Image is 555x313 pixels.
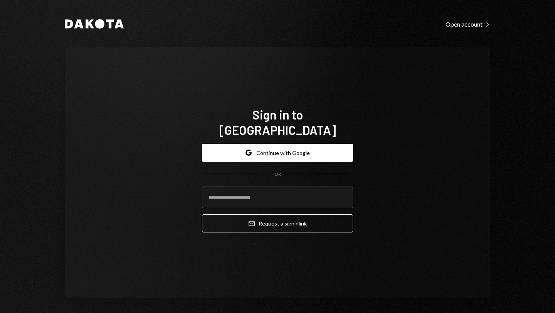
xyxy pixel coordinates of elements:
[202,214,353,232] button: Request a signinlink
[446,20,490,28] a: Open account
[202,144,353,162] button: Continue with Google
[274,171,281,178] div: OR
[202,107,353,138] h1: Sign in to [GEOGRAPHIC_DATA]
